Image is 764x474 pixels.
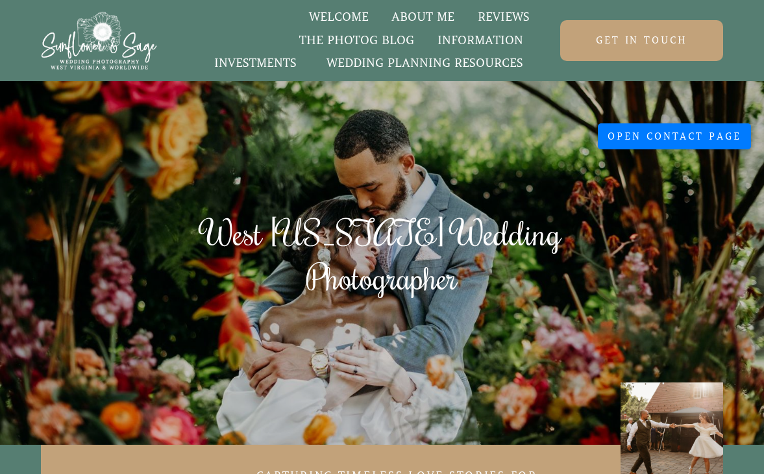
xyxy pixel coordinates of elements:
a: Investments [203,55,315,72]
img: Sunflower & Sage Wedding Photography [41,12,158,70]
span: Photographer [306,255,457,299]
button: Open Contact Page [598,123,751,149]
a: The Photog Blog [288,32,426,49]
a: Information [426,32,541,49]
a: Get in touch [560,20,723,60]
a: Reviews [466,9,541,26]
span: [US_STATE] [270,210,445,255]
span: West [202,210,262,255]
a: Welcome [298,9,380,26]
span: Get in touch [596,34,687,47]
span: Information [437,34,530,47]
span: Investments [214,57,303,70]
span: Wedding [452,210,561,255]
a: About Me [380,9,466,26]
span: Wedding Planning Resources [327,57,530,70]
a: Wedding Planning Resources [315,55,541,72]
